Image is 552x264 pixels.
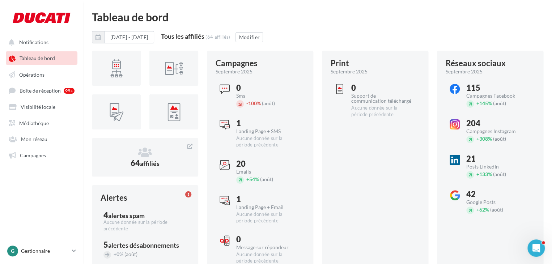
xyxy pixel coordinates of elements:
[4,132,79,145] a: Mon réseau
[236,211,297,224] div: Aucune donnée sur la période précédente
[466,190,527,198] div: 42
[490,206,503,213] span: (août)
[103,219,187,232] div: Aucune donnée sur la période précédente
[216,68,252,75] span: septembre 2025
[466,155,527,163] div: 21
[246,100,261,106] span: 100%
[20,88,61,94] span: Boîte de réception
[246,176,249,182] span: +
[466,129,527,134] div: Campagnes Instagram
[246,176,259,182] span: 54%
[104,31,154,43] button: [DATE] - [DATE]
[20,55,55,61] span: Tableau de bord
[446,59,506,67] div: Réseaux sociaux
[101,194,127,202] div: Alertes
[476,100,479,106] span: +
[493,100,506,106] span: (août)
[4,100,79,113] a: Visibilité locale
[131,158,160,168] span: 64
[4,51,79,64] a: Tableau de bord
[476,171,479,177] span: +
[236,195,297,203] div: 1
[21,136,47,142] span: Mon réseau
[466,200,527,205] div: Google Posts
[6,244,77,258] a: G Gestionnaire
[114,251,116,257] span: +
[161,33,204,39] div: Tous les affiliés
[351,105,412,118] div: Aucune donnée sur la période précédente
[103,241,187,249] div: 5
[216,59,258,67] div: Campagnes
[351,93,412,103] div: Support de communication téléchargé
[4,68,79,81] a: Opérations
[19,39,48,45] span: Notifications
[236,245,297,250] div: Message sur répondeur
[236,235,297,243] div: 0
[331,68,368,75] span: septembre 2025
[476,171,492,177] span: 133%
[64,88,75,94] div: 99+
[236,93,297,98] div: Sms
[108,212,145,219] div: alertes spam
[331,59,349,67] div: Print
[4,35,76,48] button: Notifications
[527,239,545,257] iframe: Intercom live chat
[476,100,492,106] span: 145%
[103,211,187,219] div: 4
[235,32,263,42] button: Modifier
[236,84,297,92] div: 0
[476,206,489,213] span: 62%
[20,152,46,158] span: Campagnes
[236,205,297,210] div: Landing Page + Email
[236,135,297,148] div: Aucune donnée sur la période précédente
[246,100,248,106] span: -
[21,104,55,110] span: Visibilité locale
[124,251,137,257] span: (août)
[466,164,527,169] div: Posts LinkedIn
[4,116,79,129] a: Médiathèque
[19,71,44,77] span: Opérations
[260,176,273,182] span: (août)
[493,171,506,177] span: (août)
[466,119,527,127] div: 204
[236,119,297,127] div: 1
[92,31,154,43] button: [DATE] - [DATE]
[11,247,14,255] span: G
[446,68,483,75] span: septembre 2025
[19,120,49,126] span: Médiathèque
[476,206,479,213] span: +
[4,148,79,161] a: Campagnes
[140,159,160,167] span: affiliés
[236,169,297,174] div: Emails
[4,84,79,97] a: Boîte de réception 99+
[351,84,412,92] div: 0
[108,242,179,248] div: alertes désabonnements
[262,100,275,106] span: (août)
[236,160,297,168] div: 20
[205,34,230,40] div: (64 affiliés)
[476,136,492,142] span: 308%
[21,247,69,255] p: Gestionnaire
[114,251,123,257] span: 0%
[476,136,479,142] span: +
[493,136,506,142] span: (août)
[236,129,297,134] div: Landing Page + SMS
[466,84,527,92] div: 115
[466,93,527,98] div: Campagnes Facebook
[92,12,543,22] div: Tableau de bord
